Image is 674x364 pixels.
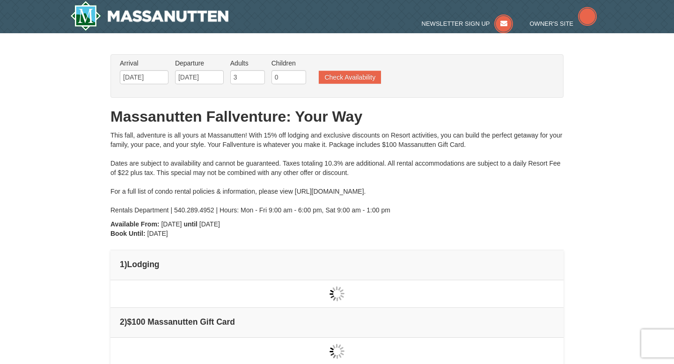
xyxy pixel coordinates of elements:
span: [DATE] [199,220,220,228]
a: Massanutten Resort [70,1,228,31]
span: [DATE] [147,230,168,237]
h4: 2 $100 Massanutten Gift Card [120,317,554,327]
label: Adults [230,58,265,68]
a: Owner's Site [530,20,597,27]
span: ) [125,260,127,269]
button: Check Availability [319,71,381,84]
label: Children [271,58,306,68]
strong: Book Until: [110,230,146,237]
label: Departure [175,58,224,68]
img: Massanutten Resort Logo [70,1,228,31]
label: Arrival [120,58,168,68]
strong: until [183,220,198,228]
strong: Available From: [110,220,160,228]
div: This fall, adventure is all yours at Massanutten! With 15% off lodging and exclusive discounts on... [110,131,564,215]
span: [DATE] [161,220,182,228]
h4: 1 Lodging [120,260,554,269]
a: Newsletter Sign Up [422,20,513,27]
span: Newsletter Sign Up [422,20,490,27]
img: wait gif [330,344,344,359]
span: ) [125,317,127,327]
h1: Massanutten Fallventure: Your Way [110,107,564,126]
span: Owner's Site [530,20,574,27]
img: wait gif [330,286,344,301]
